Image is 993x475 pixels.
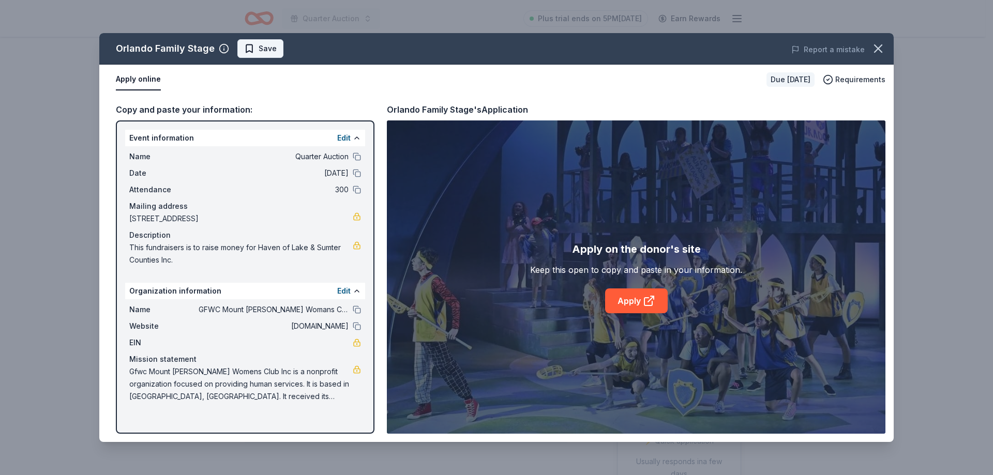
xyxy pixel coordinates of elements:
button: Apply online [116,69,161,90]
button: Edit [337,132,351,144]
span: [DOMAIN_NAME] [199,320,349,332]
div: Orlando Family Stage's Application [387,103,528,116]
div: Copy and paste your information: [116,103,374,116]
span: Name [129,150,199,163]
button: Edit [337,285,351,297]
button: Save [237,39,283,58]
a: Apply [605,288,668,313]
span: Save [259,42,277,55]
div: Mission statement [129,353,361,365]
span: This fundraisers is to raise money for Haven of Lake & Sumter Counties Inc. [129,241,353,266]
span: GFWC Mount [PERSON_NAME] Womans Club [199,303,349,316]
span: Website [129,320,199,332]
button: Requirements [823,73,885,86]
span: EIN [129,336,199,349]
div: Mailing address [129,200,361,212]
span: [DATE] [199,167,349,179]
div: Description [129,229,361,241]
div: Apply on the donor's site [572,241,701,257]
div: Organization information [125,283,365,299]
div: Due [DATE] [766,72,815,87]
div: Event information [125,130,365,146]
span: Quarter Auction [199,150,349,163]
span: Date [129,167,199,179]
button: Report a mistake [791,43,865,56]
span: [STREET_ADDRESS] [129,212,353,225]
span: Name [129,303,199,316]
span: Gfwc Mount [PERSON_NAME] Womens Club Inc is a nonprofit organization focused on providing human s... [129,365,353,403]
div: Keep this open to copy and paste in your information. [530,264,742,276]
span: Attendance [129,183,199,196]
span: 300 [199,183,349,196]
div: Orlando Family Stage [116,40,215,57]
span: Requirements [835,73,885,86]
